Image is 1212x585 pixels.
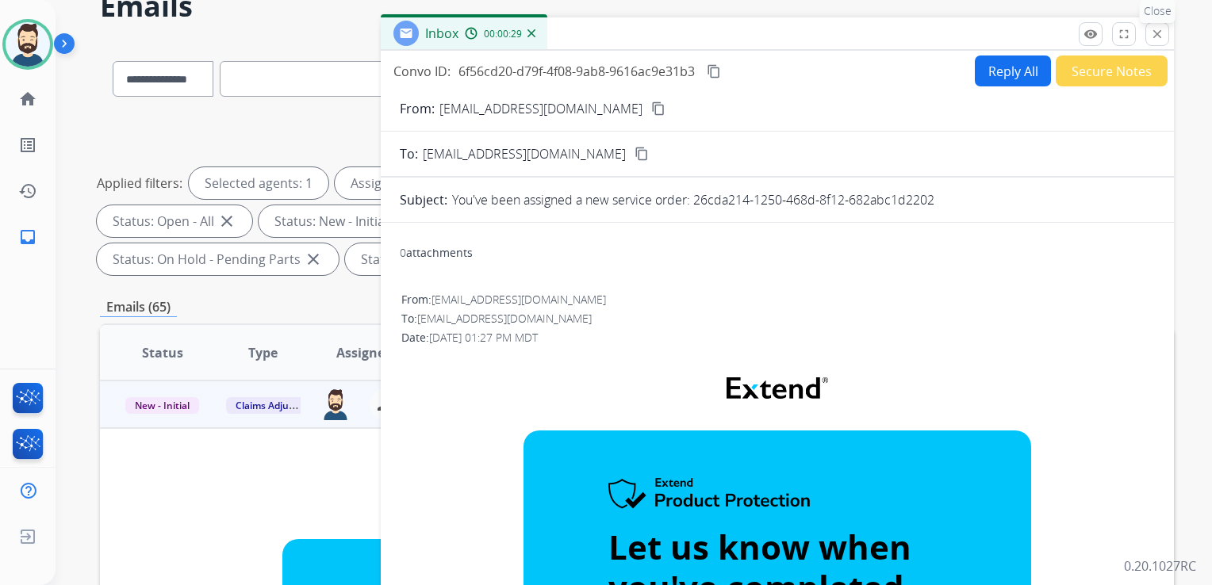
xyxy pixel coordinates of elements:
div: Selected agents: 1 [189,167,328,199]
mat-icon: list_alt [18,136,37,155]
button: Secure Notes [1056,55,1168,86]
img: Extend Product Protection [608,478,811,511]
div: Date: [401,330,1153,346]
div: From: [401,292,1153,308]
button: Reply All [975,55,1051,86]
p: To: [400,144,418,163]
button: Close [1145,22,1169,46]
mat-icon: home [18,90,37,109]
span: Status [142,343,183,362]
div: To: [401,311,1153,327]
p: 0.20.1027RC [1124,556,1196,575]
span: Inbox [425,25,458,42]
mat-icon: fullscreen [1117,27,1131,41]
span: Claims Adjudication [226,397,335,414]
p: Emails (65) [100,297,177,317]
span: 6f56cd20-d79f-4f08-9ab8-9616ac9e31b3 [458,63,695,80]
span: Type [248,343,278,362]
div: Status: On Hold - Servicers [345,243,558,275]
p: You've been assigned a new service order: 26cda214-1250-468d-8f12-682abc1d2202 [452,190,934,209]
img: agent-avatar [320,388,351,420]
mat-icon: content_copy [635,147,649,161]
span: New - Initial [125,397,199,414]
img: Extend Logo [727,377,828,399]
span: Assignee [336,343,392,362]
mat-icon: inbox [18,227,37,247]
p: Subject: [400,190,447,209]
span: 0 [400,245,406,260]
p: Applied filters: [97,174,182,193]
mat-icon: person_remove [376,395,395,414]
span: 00:00:29 [484,28,522,40]
mat-icon: content_copy [651,101,665,116]
span: [EMAIL_ADDRESS][DOMAIN_NAME] [431,292,606,307]
p: [EMAIL_ADDRESS][DOMAIN_NAME] [439,99,642,118]
img: avatar [6,22,50,67]
div: attachments [400,245,473,261]
div: Status: On Hold - Pending Parts [97,243,339,275]
p: Convo ID: [393,62,451,81]
mat-icon: remove_red_eye [1084,27,1098,41]
span: [EMAIL_ADDRESS][DOMAIN_NAME] [423,144,626,163]
div: Status: New - Initial [259,205,426,237]
mat-icon: close [1150,27,1164,41]
mat-icon: content_copy [707,64,721,78]
div: Assigned to me [335,167,458,199]
span: [DATE] 01:27 PM MDT [429,330,538,345]
p: From: [400,99,435,118]
mat-icon: close [304,250,323,269]
span: [EMAIL_ADDRESS][DOMAIN_NAME] [417,311,592,326]
mat-icon: close [217,212,236,231]
mat-icon: history [18,182,37,201]
div: Status: Open - All [97,205,252,237]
